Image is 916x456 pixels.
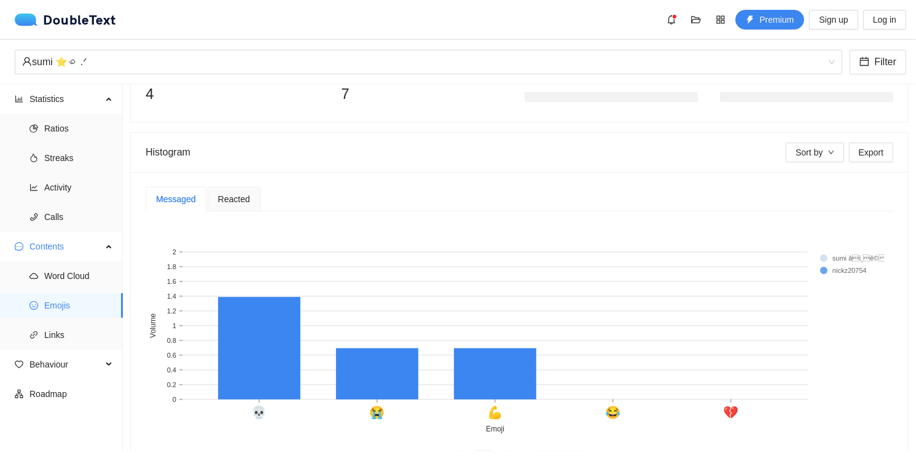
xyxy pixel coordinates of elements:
button: folder-open [686,10,706,29]
span: Activity [44,175,113,200]
text: 😭 [370,405,385,420]
span: 4 [146,85,154,102]
text: 💀 [252,405,267,420]
img: logo [15,14,43,26]
button: Sign up [809,10,858,29]
span: apartment [15,390,23,398]
text: 💔 [724,405,739,420]
span: Sort by [796,146,823,159]
text: 1 [173,322,176,329]
button: appstore [711,10,730,29]
span: Premium [759,13,794,26]
text: 0.4 [167,366,176,374]
span: Word Cloud [44,264,113,288]
text: Volume [149,313,157,338]
text: 1.6 [167,278,176,285]
text: 0 [173,396,176,403]
text: Emoji [486,425,504,433]
text: 1.4 [167,293,176,300]
span: Roadmap [29,382,113,406]
span: folder-open [687,15,705,25]
div: Histogram [146,135,786,170]
div: sumi ⭐️꩜ .ᐟ [22,50,824,74]
button: Export [849,143,893,162]
span: thunderbolt [746,15,754,25]
span: calendar [859,57,869,68]
span: phone [29,213,38,221]
text: 😂 [606,405,621,420]
span: Behaviour [29,352,102,377]
button: thunderboltPremium [735,10,804,29]
text: 1.2 [167,307,176,315]
span: Export [859,146,883,159]
span: smile [29,301,38,310]
span: message [15,242,23,251]
span: Contents [29,234,102,259]
span: Log in [873,13,896,26]
span: heart [15,360,23,369]
button: Log in [863,10,906,29]
span: Calls [44,205,113,229]
a: logoDoubleText [15,14,116,26]
span: 7 [341,85,349,102]
text: 0.2 [167,381,176,388]
text: 💪 [488,405,503,420]
span: user [22,57,32,66]
span: fire [29,154,38,162]
text: 2 [173,248,176,256]
text: 0.6 [167,352,176,359]
span: pie-chart [29,124,38,133]
span: Filter [874,54,896,69]
div: DoubleText [15,14,116,26]
button: bell [662,10,681,29]
span: Ratios [44,116,113,141]
span: Sign up [819,13,848,26]
div: Messaged [156,192,196,206]
button: Sort bydown [786,143,844,162]
span: Emojis [44,293,113,318]
span: bell [662,15,681,25]
span: cloud [29,272,38,280]
span: Links [44,323,113,347]
span: Streaks [44,146,113,170]
span: appstore [711,15,730,25]
text: 1.8 [167,263,176,270]
span: sumi ⭐️꩜ .ᐟ [22,50,835,74]
span: Reacted [218,195,250,203]
span: Statistics [29,87,102,111]
span: link [29,331,38,339]
text: 0.8 [167,337,176,344]
button: calendarFilter [850,50,906,74]
span: down [828,149,834,157]
span: bar-chart [15,95,23,103]
span: line-chart [29,183,38,192]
